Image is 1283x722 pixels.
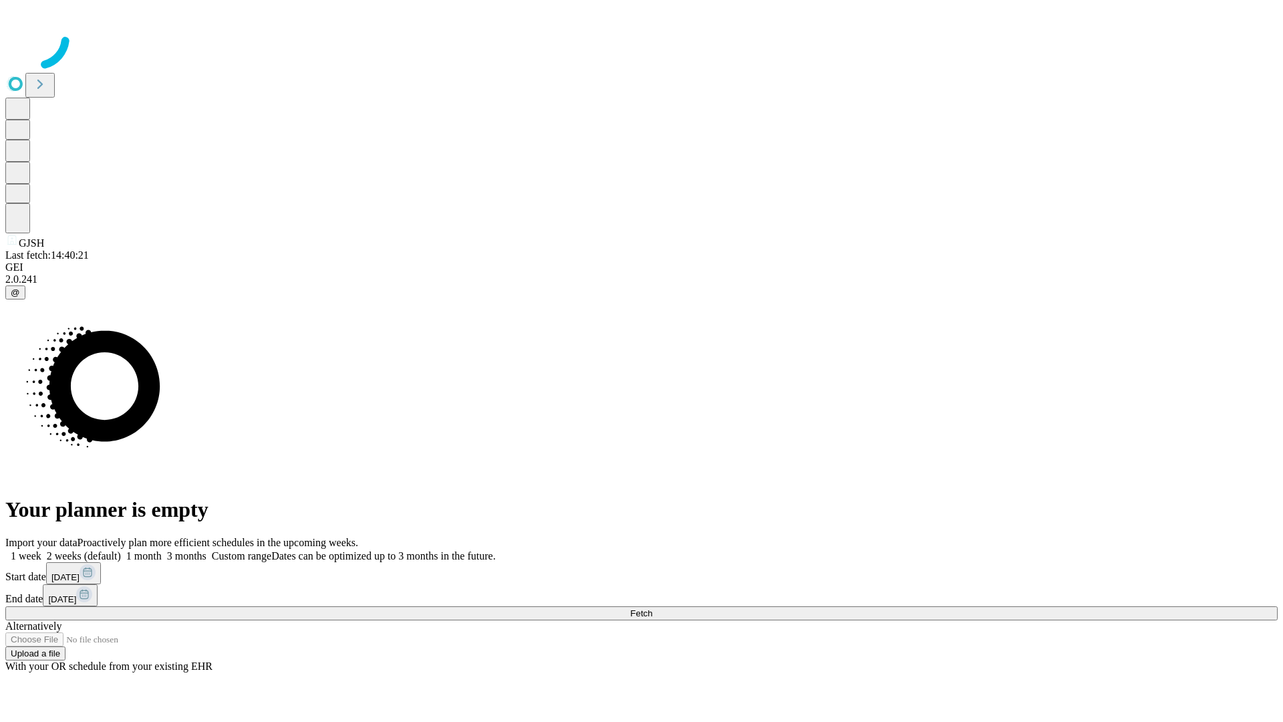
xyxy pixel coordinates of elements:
[167,550,206,562] span: 3 months
[48,594,76,604] span: [DATE]
[5,584,1278,606] div: End date
[5,497,1278,522] h1: Your planner is empty
[5,606,1278,620] button: Fetch
[5,646,65,660] button: Upload a file
[11,550,41,562] span: 1 week
[5,660,212,672] span: With your OR schedule from your existing EHR
[5,620,61,632] span: Alternatively
[5,537,78,548] span: Import your data
[126,550,162,562] span: 1 month
[212,550,271,562] span: Custom range
[5,273,1278,285] div: 2.0.241
[5,285,25,299] button: @
[51,572,80,582] span: [DATE]
[5,562,1278,584] div: Start date
[11,287,20,297] span: @
[5,261,1278,273] div: GEI
[43,584,98,606] button: [DATE]
[630,608,652,618] span: Fetch
[5,249,89,261] span: Last fetch: 14:40:21
[47,550,121,562] span: 2 weeks (default)
[78,537,358,548] span: Proactively plan more efficient schedules in the upcoming weeks.
[46,562,101,584] button: [DATE]
[19,237,44,249] span: GJSH
[271,550,495,562] span: Dates can be optimized up to 3 months in the future.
